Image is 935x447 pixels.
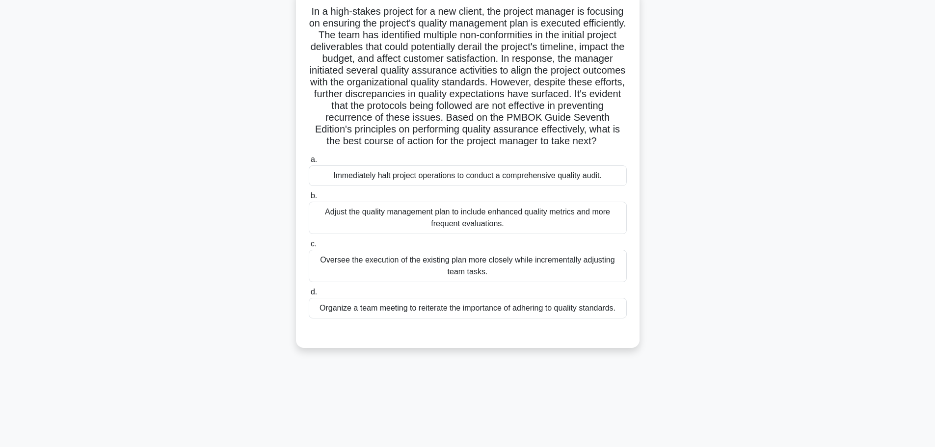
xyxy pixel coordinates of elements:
[311,239,317,248] span: c.
[309,165,627,186] div: Immediately halt project operations to conduct a comprehensive quality audit.
[309,298,627,318] div: Organize a team meeting to reiterate the importance of adhering to quality standards.
[311,155,317,163] span: a.
[311,288,317,296] span: d.
[311,191,317,200] span: b.
[309,250,627,282] div: Oversee the execution of the existing plan more closely while incrementally adjusting team tasks.
[308,5,628,148] h5: In a high-stakes project for a new client, the project manager is focusing on ensuring the projec...
[309,202,627,234] div: Adjust the quality management plan to include enhanced quality metrics and more frequent evaluati...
